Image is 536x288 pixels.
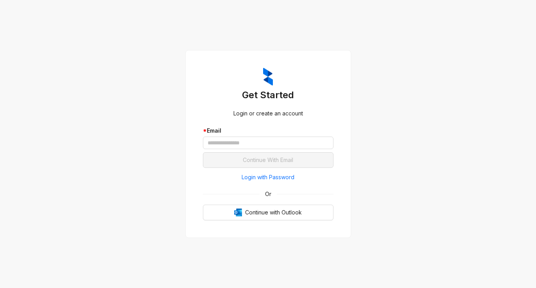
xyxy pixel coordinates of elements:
[245,208,302,217] span: Continue with Outlook
[203,89,333,101] h3: Get Started
[263,68,273,86] img: ZumaIcon
[260,190,277,198] span: Or
[203,205,333,220] button: OutlookContinue with Outlook
[203,126,333,135] div: Email
[242,173,294,182] span: Login with Password
[203,152,333,168] button: Continue With Email
[203,171,333,184] button: Login with Password
[234,209,242,216] img: Outlook
[203,109,333,118] div: Login or create an account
